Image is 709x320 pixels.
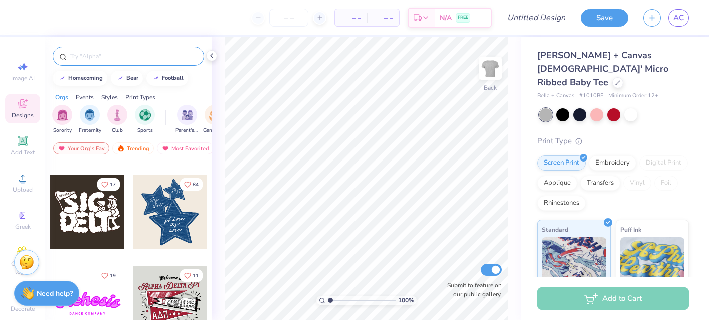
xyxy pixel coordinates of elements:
div: filter for Game Day [203,105,226,134]
div: homecoming [68,75,103,81]
button: filter button [79,105,101,134]
span: AC [673,12,684,24]
span: Add Text [11,148,35,156]
button: bear [111,71,143,86]
button: Like [180,178,203,191]
span: 11 [193,273,199,278]
input: Untitled Design [499,8,573,28]
div: filter for Sorority [52,105,72,134]
button: Like [97,269,120,282]
img: Fraternity Image [84,109,95,121]
input: Try "Alpha" [69,51,198,61]
div: Transfers [580,176,620,191]
input: – – [269,9,308,27]
img: Puff Ink [620,237,685,287]
div: bear [126,75,138,81]
span: N/A [440,13,452,23]
button: filter button [135,105,155,134]
div: Most Favorited [157,142,214,154]
div: filter for Parent's Weekend [175,105,199,134]
span: Upload [13,186,33,194]
img: Club Image [112,109,123,121]
div: filter for Club [107,105,127,134]
label: Submit to feature on our public gallery. [442,281,502,299]
div: Print Types [125,93,155,102]
img: Standard [542,237,606,287]
img: Back [480,58,500,78]
span: Fraternity [79,127,101,134]
div: Events [76,93,94,102]
span: 19 [110,273,116,278]
span: Image AI [11,74,35,82]
span: 17 [110,182,116,187]
span: 84 [193,182,199,187]
span: Clipart & logos [5,260,40,276]
div: Print Type [537,135,689,147]
span: Decorate [11,305,35,313]
span: [PERSON_NAME] + Canvas [DEMOGRAPHIC_DATA]' Micro Ribbed Baby Tee [537,49,668,88]
a: AC [668,9,689,27]
span: Puff Ink [620,224,641,235]
span: FREE [458,14,468,21]
img: trending.gif [117,145,125,152]
span: # 1010BE [579,92,603,100]
span: Sports [137,127,153,134]
div: Styles [101,93,118,102]
span: Standard [542,224,568,235]
img: most_fav.gif [58,145,66,152]
button: filter button [203,105,226,134]
strong: Need help? [37,289,73,298]
span: 100 % [398,296,414,305]
div: Screen Print [537,155,586,171]
img: Sports Image [139,109,151,121]
div: Orgs [55,93,68,102]
div: Vinyl [623,176,651,191]
button: filter button [107,105,127,134]
div: Embroidery [589,155,636,171]
button: filter button [52,105,72,134]
div: filter for Fraternity [79,105,101,134]
div: filter for Sports [135,105,155,134]
img: trend_line.gif [152,75,160,81]
img: Game Day Image [209,109,221,121]
button: Save [581,9,628,27]
button: homecoming [53,71,107,86]
img: Parent's Weekend Image [182,109,193,121]
div: Digital Print [639,155,688,171]
button: Like [97,178,120,191]
div: Trending [112,142,154,154]
span: – – [373,13,393,23]
img: Sorority Image [57,109,68,121]
div: football [162,75,184,81]
img: trend_line.gif [58,75,66,81]
span: Minimum Order: 12 + [608,92,658,100]
span: Parent's Weekend [175,127,199,134]
button: Like [180,269,203,282]
button: filter button [175,105,199,134]
span: Club [112,127,123,134]
img: most_fav.gif [161,145,169,152]
div: Applique [537,176,577,191]
span: Sorority [53,127,72,134]
span: – – [341,13,361,23]
span: Game Day [203,127,226,134]
div: Rhinestones [537,196,586,211]
div: Back [484,83,497,92]
img: trend_line.gif [116,75,124,81]
span: Designs [12,111,34,119]
div: Your Org's Fav [53,142,109,154]
button: football [146,71,188,86]
div: Foil [654,176,678,191]
span: Greek [15,223,31,231]
span: Bella + Canvas [537,92,574,100]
